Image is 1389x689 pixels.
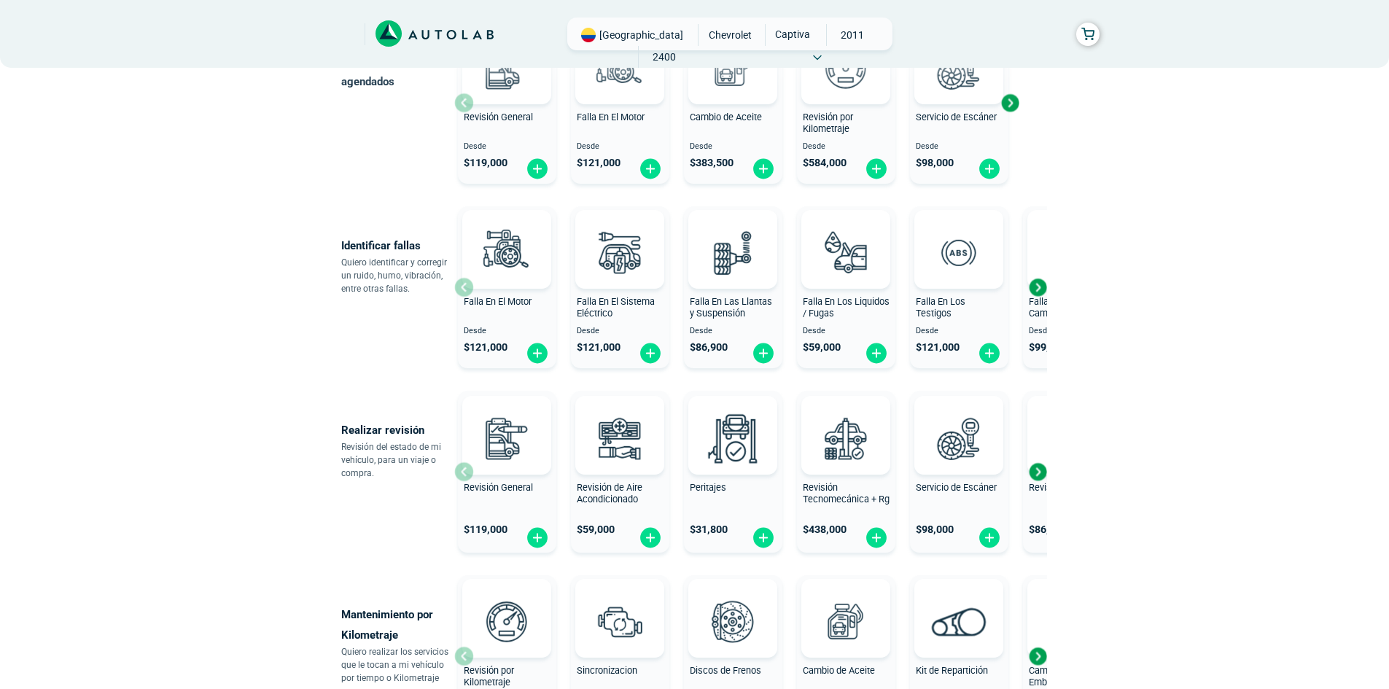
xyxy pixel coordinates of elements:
span: Falla En La Caja de Cambio [1029,296,1106,319]
img: AD0BCuuxAAAAAElFTkSuQmCC [598,213,642,257]
button: Peritajes $31,800 [684,391,782,553]
img: revision_por_kilometraje-v3.svg [475,589,539,653]
img: escaner-v3.svg [927,36,991,100]
img: fi_plus-circle2.svg [752,342,775,365]
img: AD0BCuuxAAAAAElFTkSuQmCC [937,213,981,257]
p: Identificar fallas [341,235,454,256]
span: $ 121,000 [577,341,620,354]
img: fi_plus-circle2.svg [752,526,775,549]
img: AD0BCuuxAAAAAElFTkSuQmCC [598,399,642,443]
button: Revisión Tecnomecánica + Rg $438,000 [797,391,895,553]
button: Falla En Los Testigos Desde $121,000 [910,206,1008,368]
span: Cambio de Kit de Embrague [1029,665,1098,688]
img: AD0BCuuxAAAAAElFTkSuQmCC [711,399,755,443]
img: kit_de_embrague-v3.svg [1040,589,1104,653]
span: Desde [916,327,1003,336]
img: revision_general-v3.svg [475,36,539,100]
img: fi_plus-circle2.svg [865,157,888,180]
img: AD0BCuuxAAAAAElFTkSuQmCC [824,213,868,257]
span: $ 99,000 [1029,341,1067,354]
p: Realizar revisión [341,420,454,440]
button: Servicio de Escáner Desde $98,000 [910,22,1008,184]
span: $ 584,000 [803,157,847,169]
span: $ 31,800 [690,523,728,536]
img: diagnostic_diagnostic_abs-v3.svg [927,220,991,284]
span: Servicio de Escáner [916,112,997,122]
img: AD0BCuuxAAAAAElFTkSuQmCC [824,399,868,443]
span: Kit de Repartición [916,665,988,676]
img: diagnostic_engine-v3.svg [475,220,539,284]
span: $ 438,000 [803,523,847,536]
span: CHEVROLET [704,24,756,46]
img: diagnostic_engine-v3.svg [588,36,652,100]
img: Flag of COLOMBIA [581,28,596,42]
img: diagnostic_suspension-v3.svg [701,220,765,284]
img: revision_por_kilometraje-v3.svg [814,36,878,100]
img: AD0BCuuxAAAAAElFTkSuQmCC [598,582,642,626]
span: Revisión de Aire Acondicionado [577,482,642,505]
img: cambio_de_aceite-v3.svg [701,36,765,100]
span: $ 98,000 [916,523,954,536]
img: correa_de_reparticion-v3.svg [932,607,987,636]
span: $ 86,900 [690,341,728,354]
span: $ 59,000 [803,341,841,354]
img: AD0BCuuxAAAAAElFTkSuQmCC [711,582,755,626]
button: Revisión de Batería $86,900 [1023,391,1121,553]
button: Servicio de Escáner $98,000 [910,391,1008,553]
span: Desde [577,142,664,152]
span: Desde [1029,327,1116,336]
span: $ 383,500 [690,157,734,169]
span: Peritajes [690,482,726,493]
img: fi_plus-circle2.svg [978,157,1001,180]
span: $ 59,000 [577,523,615,536]
span: Revisión por Kilometraje [803,112,853,135]
span: Falla En El Motor [464,296,532,307]
span: Falla En Los Liquidos / Fugas [803,296,890,319]
span: Desde [690,327,777,336]
button: Cambio de Aceite Desde $383,500 [684,22,782,184]
p: Quiero identificar y corregir un ruido, humo, vibración, entre otras fallas. [341,256,454,295]
img: fi_plus-circle2.svg [639,526,662,549]
img: fi_plus-circle2.svg [526,157,549,180]
span: Discos de Frenos [690,665,761,676]
span: Cambio de Aceite [690,112,762,122]
button: Revisión de Aire Acondicionado $59,000 [571,391,669,553]
span: Desde [464,327,550,336]
img: AD0BCuuxAAAAAElFTkSuQmCC [937,582,981,626]
button: Revisión General Desde $119,000 [458,22,556,184]
span: $ 121,000 [577,157,620,169]
span: Desde [577,327,664,336]
span: Falla En El Sistema Eléctrico [577,296,655,319]
img: AD0BCuuxAAAAAElFTkSuQmCC [937,399,981,443]
img: fi_plus-circle2.svg [526,342,549,365]
p: Revisión del estado de mi vehículo, para un viaje o compra. [341,440,454,480]
span: Desde [464,142,550,152]
button: Falla En El Sistema Eléctrico Desde $121,000 [571,206,669,368]
span: Revisión General [464,112,533,122]
div: Next slide [1027,276,1048,298]
p: Mantenimiento por Kilometraje [341,604,454,645]
img: escaner-v3.svg [927,406,991,470]
p: Los servicios más agendados [341,51,454,92]
button: Falla En El Motor Desde $121,000 [458,206,556,368]
div: Next slide [1027,645,1048,667]
img: fi_plus-circle2.svg [865,526,888,549]
img: AD0BCuuxAAAAAElFTkSuQmCC [824,582,868,626]
span: Falla En Los Testigos [916,296,965,319]
div: Next slide [1027,461,1048,483]
span: Falla En El Motor [577,112,645,122]
span: $ 121,000 [916,341,960,354]
button: Falla En El Motor Desde $121,000 [571,22,669,184]
img: revision_general-v3.svg [475,406,539,470]
div: Next slide [999,92,1021,114]
img: peritaje-v3.svg [701,406,765,470]
img: frenos2-v3.svg [701,589,765,653]
span: $ 119,000 [464,157,507,169]
img: AD0BCuuxAAAAAElFTkSuQmCC [485,582,529,626]
img: fi_plus-circle2.svg [978,342,1001,365]
span: Revisión Tecnomecánica + Rg [803,482,890,505]
img: diagnostic_caja-de-cambios-v3.svg [1040,220,1104,284]
span: 2400 [639,46,690,68]
span: Revisión por Kilometraje [464,665,514,688]
span: [GEOGRAPHIC_DATA] [599,28,683,42]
